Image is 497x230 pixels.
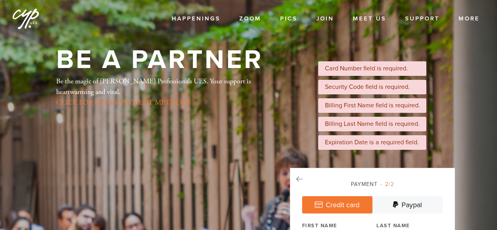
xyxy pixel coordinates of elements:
a: Support [399,11,446,26]
img: cyp%20logo%20%28Jan%202025%29.png [12,4,40,32]
li: Security Code field is required. [318,80,426,94]
li: Billing Last Name field is required. [318,117,426,131]
div: Be the magic of [PERSON_NAME] Professionals UES. Your support is heartwarming and vital. [56,76,264,108]
a: Join [310,11,340,26]
a: More [453,11,486,26]
li: Card Number field is required. [318,61,426,76]
span: /2 [380,181,394,188]
a: Credit card [302,196,372,213]
label: Last Name [376,222,410,229]
a: Pics [274,11,303,26]
a: Meet Us [347,11,392,26]
a: Paypal [372,196,443,213]
a: Happenings [166,11,226,26]
a: Zoom [233,11,267,26]
li: Billing First Name field is required. [318,98,426,113]
h1: Be a Partner [56,47,263,73]
span: 2 [385,181,389,188]
div: Payment [302,180,443,188]
li: Expiration Date is a required field. [318,135,426,150]
a: CLICK FOR OTHER PAYMENT METHODS [56,98,191,107]
label: First Name [302,222,337,229]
